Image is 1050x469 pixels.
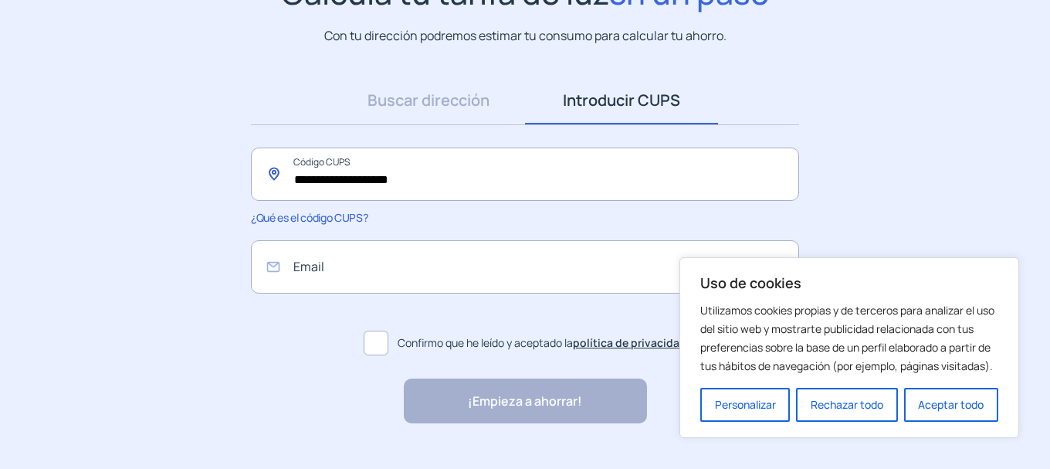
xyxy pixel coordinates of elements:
[332,76,525,124] a: Buscar dirección
[251,210,367,225] span: ¿Qué es el código CUPS?
[525,76,718,124] a: Introducir CUPS
[573,335,686,350] a: política de privacidad
[398,335,686,352] span: Confirmo que he leído y aceptado la
[700,301,998,376] p: Utilizamos cookies propias y de terceros para analizar el uso del sitio web y mostrarte publicida...
[700,388,790,422] button: Personalizar
[324,26,727,46] p: Con tu dirección podremos estimar tu consumo para calcular tu ahorro.
[679,257,1019,438] div: Uso de cookies
[700,274,998,292] p: Uso de cookies
[904,388,998,422] button: Aceptar todo
[796,388,897,422] button: Rechazar todo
